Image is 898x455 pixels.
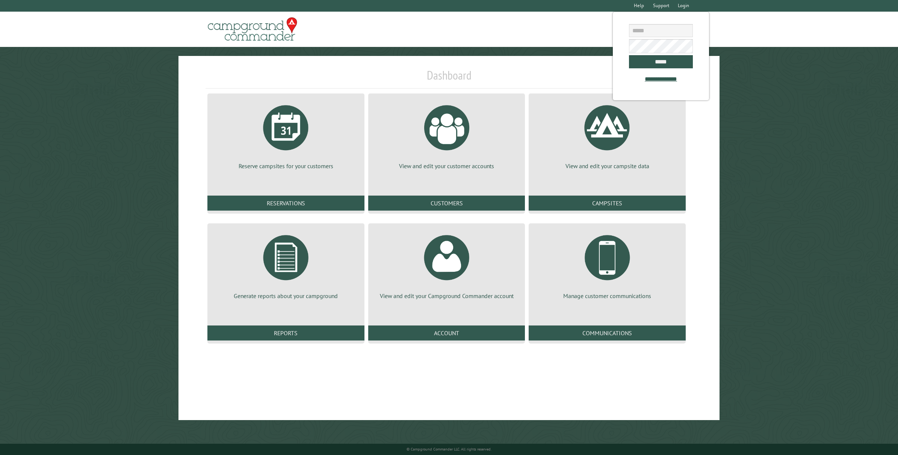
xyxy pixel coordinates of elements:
a: View and edit your Campground Commander account [377,229,516,300]
a: View and edit your campsite data [538,99,677,170]
a: Communications [529,325,686,340]
small: © Campground Commander LLC. All rights reserved. [407,447,491,452]
img: Campground Commander [206,15,299,44]
a: Generate reports about your campground [216,229,355,300]
p: Reserve campsites for your customers [216,162,355,170]
a: Reserve campsites for your customers [216,99,355,170]
a: Customers [368,196,525,211]
p: View and edit your Campground Commander account [377,292,516,300]
a: Reports [207,325,364,340]
h1: Dashboard [206,68,693,89]
a: Account [368,325,525,340]
p: View and edit your customer accounts [377,162,516,170]
a: Reservations [207,196,364,211]
a: Manage customer communications [538,229,677,300]
p: Generate reports about your campground [216,292,355,300]
p: View and edit your campsite data [538,162,677,170]
a: View and edit your customer accounts [377,99,516,170]
p: Manage customer communications [538,292,677,300]
a: Campsites [529,196,686,211]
